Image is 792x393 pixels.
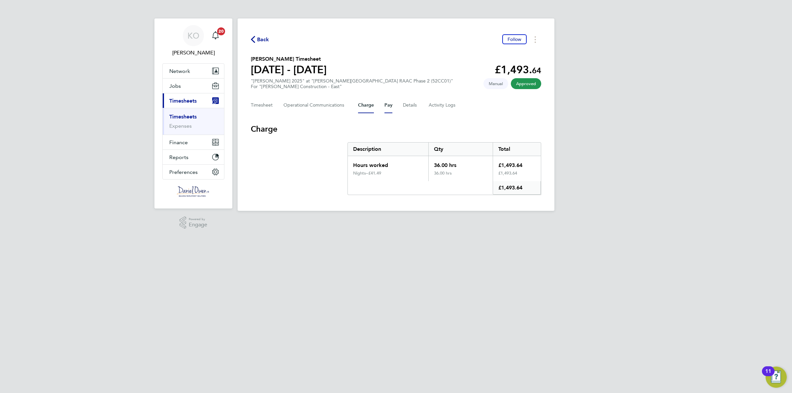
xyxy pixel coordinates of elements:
[353,171,368,176] div: Nights
[348,156,428,171] div: Hours worked
[348,143,428,156] div: Description
[169,68,190,74] span: Network
[384,97,392,113] button: Pay
[366,170,368,176] span: –
[368,171,423,176] div: £41.49
[532,66,541,75] span: 64
[403,97,418,113] button: Details
[251,78,453,89] div: "[PERSON_NAME] 2025" at "[PERSON_NAME][GEOGRAPHIC_DATA] RAAC Phase 2 (52CC01)"
[180,216,208,229] a: Powered byEngage
[529,34,541,45] button: Timesheets Menu
[251,124,541,195] section: Charge
[154,18,232,209] nav: Main navigation
[428,156,493,171] div: 36.00 hrs
[177,186,210,197] img: danielowen-logo-retina.png
[169,154,188,160] span: Reports
[209,25,222,46] a: 20
[495,63,541,76] app-decimal: £1,493.
[493,171,541,181] div: £1,493.64
[251,84,453,89] div: For "[PERSON_NAME] Construction - East"
[163,150,224,164] button: Reports
[163,165,224,179] button: Preferences
[169,169,198,175] span: Preferences
[347,142,541,195] div: Charge
[163,79,224,93] button: Jobs
[251,63,327,76] h1: [DATE] - [DATE]
[493,181,541,195] div: £1,493.64
[162,25,224,57] a: KO[PERSON_NAME]
[162,186,224,197] a: Go to home page
[766,367,787,388] button: Open Resource Center, 11 new notifications
[765,371,771,380] div: 11
[251,97,273,113] button: Timesheet
[508,36,521,42] span: Follow
[428,171,493,181] div: 36.00 hrs
[251,35,269,44] button: Back
[429,97,456,113] button: Activity Logs
[187,31,199,40] span: KO
[189,216,207,222] span: Powered by
[251,55,327,63] h2: [PERSON_NAME] Timesheet
[169,123,192,129] a: Expenses
[283,97,347,113] button: Operational Communications
[251,124,541,134] h3: Charge
[428,143,493,156] div: Qty
[163,64,224,78] button: Network
[189,222,207,228] span: Engage
[162,49,224,57] span: Kayleigh O'Donnell
[163,93,224,108] button: Timesheets
[483,78,508,89] span: This timesheet was manually created.
[169,83,181,89] span: Jobs
[169,139,188,146] span: Finance
[217,27,225,35] span: 20
[511,78,541,89] span: This timesheet has been approved.
[169,98,197,104] span: Timesheets
[257,36,269,44] span: Back
[493,143,541,156] div: Total
[163,108,224,135] div: Timesheets
[169,114,197,120] a: Timesheets
[163,135,224,149] button: Finance
[502,34,527,44] button: Follow
[358,97,374,113] button: Charge
[493,156,541,171] div: £1,493.64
